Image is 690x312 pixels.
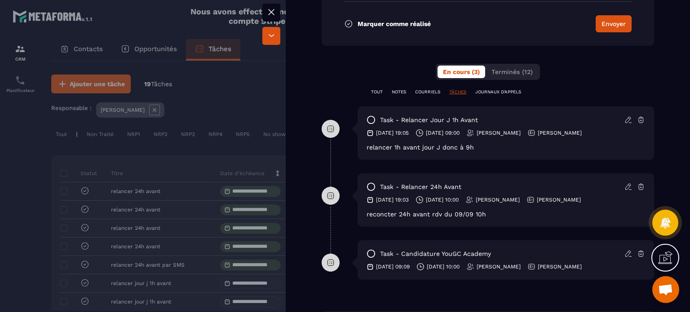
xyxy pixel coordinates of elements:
p: TOUT [371,89,383,95]
p: [PERSON_NAME] [477,263,521,270]
button: En cours (3) [438,66,485,78]
p: [PERSON_NAME] [537,196,581,203]
p: task - relancer 24h avant [380,183,461,191]
p: task - Candidature YouGC Academy [380,250,491,258]
p: [DATE] 10:00 [426,196,459,203]
p: JOURNAUX D'APPELS [475,89,521,95]
span: En cours (3) [443,68,480,75]
span: Terminés (12) [491,68,533,75]
div: Ouvrir le chat [652,276,679,303]
p: [PERSON_NAME] [538,263,582,270]
p: TÂCHES [449,89,466,95]
button: Terminés (12) [486,66,538,78]
p: task - relancer jour j 1h avant [380,116,478,124]
p: Marquer comme réalisé [358,20,431,27]
p: [PERSON_NAME] [476,196,520,203]
button: Envoyer [596,15,632,32]
p: [PERSON_NAME] [477,129,521,136]
p: [DATE] 09:09 [376,263,410,270]
p: [PERSON_NAME] [538,129,582,136]
p: NOTES [392,89,406,95]
p: [DATE] 19:03 [376,196,409,203]
div: relancer 1h avant jour J donc à 9h [367,144,645,151]
p: COURRIELS [415,89,440,95]
p: [DATE] 19:05 [376,129,409,136]
div: reconcter 24h avant rdv du 09/09 10h [367,211,645,218]
p: [DATE] 09:00 [426,129,460,136]
p: [DATE] 10:00 [427,263,460,270]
